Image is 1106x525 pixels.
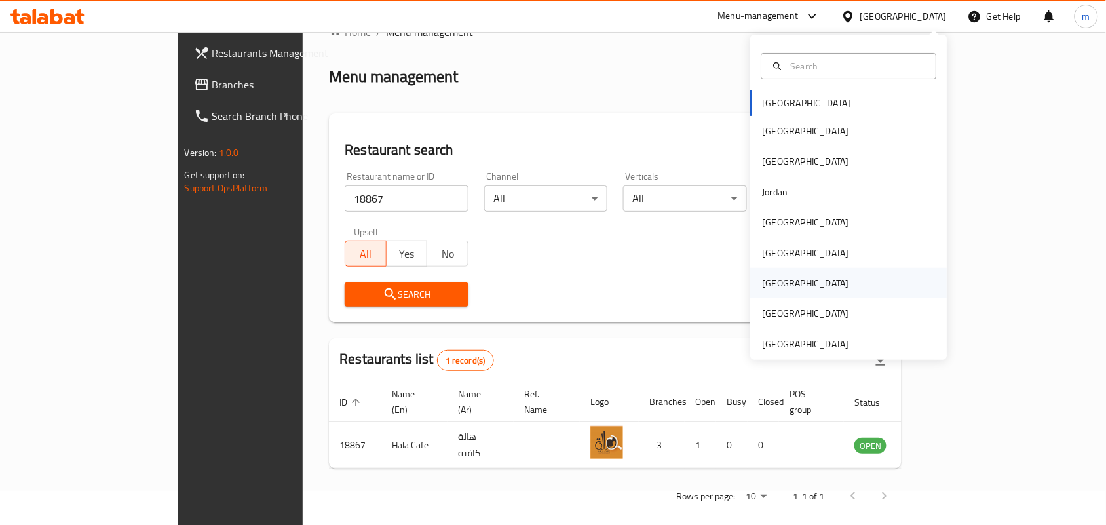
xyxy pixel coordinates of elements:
div: [GEOGRAPHIC_DATA] [763,306,849,321]
h2: Restaurants list [339,349,493,371]
table: enhanced table [329,382,958,469]
a: Branches [183,69,363,100]
td: 0 [748,422,779,469]
span: POS group [790,386,828,418]
div: All [623,185,747,212]
span: Yes [392,244,423,263]
h2: Menu management [329,66,458,87]
div: [GEOGRAPHIC_DATA] [763,215,849,229]
a: Search Branch Phone [183,100,363,132]
li: / [376,24,381,40]
a: Support.OpsPlatform [185,180,268,197]
p: Rows per page: [676,488,735,505]
a: Restaurants Management [183,37,363,69]
span: Search [355,286,458,303]
span: OPEN [854,438,887,454]
button: No [427,241,468,267]
input: Search [786,59,928,73]
td: 1 [685,422,716,469]
span: No [432,244,463,263]
div: Jordan [763,185,788,199]
span: Status [854,395,897,410]
span: Restaurants Management [212,45,353,61]
div: [GEOGRAPHIC_DATA] [763,246,849,260]
td: 3 [639,422,685,469]
span: Name (Ar) [458,386,498,418]
span: Menu management [386,24,473,40]
th: Logo [580,382,639,422]
div: [GEOGRAPHIC_DATA] [763,154,849,168]
span: 1 record(s) [438,355,493,367]
span: ID [339,395,364,410]
div: [GEOGRAPHIC_DATA] [763,124,849,138]
th: Busy [716,382,748,422]
span: Ref. Name [524,386,564,418]
td: هالة كافيه [448,422,514,469]
th: Closed [748,382,779,422]
input: Search for restaurant name or ID.. [345,185,468,212]
div: [GEOGRAPHIC_DATA] [763,337,849,351]
span: m [1082,9,1090,24]
div: Total records count [437,350,494,371]
button: Yes [386,241,428,267]
img: Hala Cafe [590,426,623,459]
th: Open [685,382,716,422]
label: Upsell [354,227,378,237]
span: All [351,244,381,263]
div: All [484,185,608,212]
td: 0 [716,422,748,469]
span: Name (En) [392,386,432,418]
span: Get support on: [185,166,245,184]
div: Rows per page: [740,487,772,507]
h2: Restaurant search [345,140,886,160]
div: [GEOGRAPHIC_DATA] [860,9,947,24]
div: Export file [865,345,896,376]
div: [GEOGRAPHIC_DATA] [763,276,849,290]
button: All [345,241,387,267]
button: Search [345,282,468,307]
span: Search Branch Phone [212,108,353,124]
div: Menu-management [718,9,799,24]
span: 1.0.0 [219,144,239,161]
span: Version: [185,144,217,161]
span: Branches [212,77,353,92]
p: 1-1 of 1 [793,488,824,505]
td: Hala Cafe [381,422,448,469]
th: Branches [639,382,685,422]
